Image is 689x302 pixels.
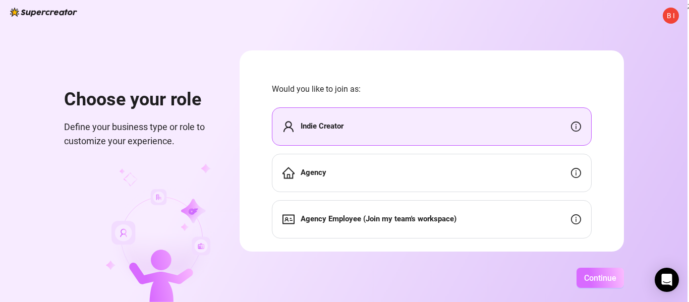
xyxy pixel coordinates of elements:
strong: Agency Employee (Join my team's workspace) [301,214,456,223]
h1: Choose your role [64,89,215,111]
strong: Agency [301,168,326,177]
strong: Indie Creator [301,122,343,131]
div: Open Intercom Messenger [655,268,679,292]
span: idcard [282,213,295,225]
span: home [282,167,295,179]
span: info-circle [571,122,581,132]
img: logo [10,8,77,17]
span: B I [667,10,675,21]
span: Would you like to join as: [272,83,592,95]
button: Continue [577,268,624,288]
span: Define your business type or role to customize your experience. [64,120,215,149]
span: user [282,120,295,133]
span: info-circle [571,168,581,178]
span: Continue [584,273,616,283]
span: info-circle [571,214,581,224]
